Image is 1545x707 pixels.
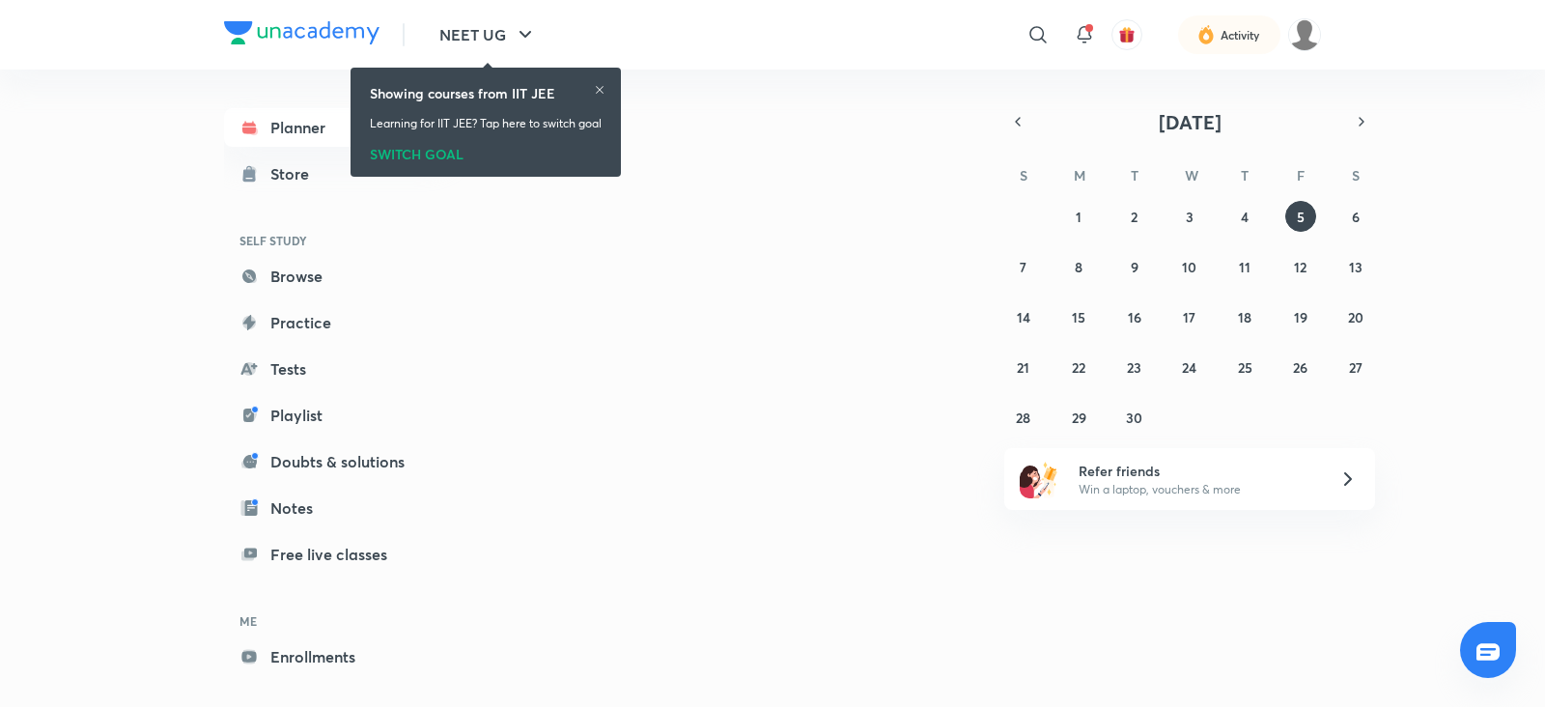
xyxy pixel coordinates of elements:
[1241,208,1249,226] abbr: September 4, 2025
[1238,308,1251,326] abbr: September 18, 2025
[1182,258,1196,276] abbr: September 10, 2025
[1340,352,1371,382] button: September 27, 2025
[1348,308,1363,326] abbr: September 20, 2025
[1008,251,1039,282] button: September 7, 2025
[1128,308,1141,326] abbr: September 16, 2025
[224,442,448,481] a: Doubts & solutions
[1017,358,1029,377] abbr: September 21, 2025
[1072,308,1085,326] abbr: September 15, 2025
[1174,251,1205,282] button: September 10, 2025
[1340,251,1371,282] button: September 13, 2025
[1031,108,1348,135] button: [DATE]
[1241,166,1249,184] abbr: Thursday
[1063,352,1094,382] button: September 22, 2025
[1340,301,1371,332] button: September 20, 2025
[1119,301,1150,332] button: September 16, 2025
[1079,461,1316,481] h6: Refer friends
[428,15,548,54] button: NEET UG
[1118,26,1136,43] img: avatar
[1008,402,1039,433] button: September 28, 2025
[224,257,448,296] a: Browse
[224,396,448,435] a: Playlist
[1182,358,1196,377] abbr: September 24, 2025
[1229,301,1260,332] button: September 18, 2025
[224,637,448,676] a: Enrollments
[224,350,448,388] a: Tests
[224,21,379,44] img: Company Logo
[1197,23,1215,46] img: activity
[1297,166,1305,184] abbr: Friday
[1285,352,1316,382] button: September 26, 2025
[224,224,448,257] h6: SELF STUDY
[1075,258,1082,276] abbr: September 8, 2025
[1063,301,1094,332] button: September 15, 2025
[1063,402,1094,433] button: September 29, 2025
[1119,201,1150,232] button: September 2, 2025
[1352,208,1360,226] abbr: September 6, 2025
[1127,358,1141,377] abbr: September 23, 2025
[1186,208,1194,226] abbr: September 3, 2025
[1119,402,1150,433] button: September 30, 2025
[1072,358,1085,377] abbr: September 22, 2025
[1008,352,1039,382] button: September 21, 2025
[1183,308,1195,326] abbr: September 17, 2025
[1119,251,1150,282] button: September 9, 2025
[1185,166,1198,184] abbr: Wednesday
[1076,208,1081,226] abbr: September 1, 2025
[1020,460,1058,498] img: referral
[1016,409,1030,427] abbr: September 28, 2025
[1352,166,1360,184] abbr: Saturday
[1159,109,1222,135] span: [DATE]
[1119,352,1150,382] button: September 23, 2025
[370,115,602,132] p: Learning for IIT JEE? Tap here to switch goal
[1074,166,1085,184] abbr: Monday
[1174,201,1205,232] button: September 3, 2025
[224,605,448,637] h6: ME
[370,140,602,161] div: SWITCH GOAL
[1079,481,1316,498] p: Win a laptop, vouchers & more
[224,489,448,527] a: Notes
[1340,201,1371,232] button: September 6, 2025
[1063,251,1094,282] button: September 8, 2025
[1229,251,1260,282] button: September 11, 2025
[1285,251,1316,282] button: September 12, 2025
[224,108,448,147] a: Planner
[1293,358,1307,377] abbr: September 26, 2025
[1017,308,1030,326] abbr: September 14, 2025
[1285,201,1316,232] button: September 5, 2025
[270,162,321,185] div: Store
[1349,258,1362,276] abbr: September 13, 2025
[1020,166,1027,184] abbr: Sunday
[1297,208,1305,226] abbr: September 5, 2025
[1285,301,1316,332] button: September 19, 2025
[1072,409,1086,427] abbr: September 29, 2025
[1174,301,1205,332] button: September 17, 2025
[1131,258,1138,276] abbr: September 9, 2025
[224,535,448,574] a: Free live classes
[1063,201,1094,232] button: September 1, 2025
[370,83,555,103] h6: Showing courses from IIT JEE
[224,303,448,342] a: Practice
[1229,201,1260,232] button: September 4, 2025
[1229,352,1260,382] button: September 25, 2025
[224,21,379,49] a: Company Logo
[224,155,448,193] a: Store
[1020,258,1026,276] abbr: September 7, 2025
[1131,208,1138,226] abbr: September 2, 2025
[1174,352,1205,382] button: September 24, 2025
[1288,18,1321,51] img: Pankaj Saproo
[1294,258,1306,276] abbr: September 12, 2025
[1008,301,1039,332] button: September 14, 2025
[1349,358,1362,377] abbr: September 27, 2025
[1238,358,1252,377] abbr: September 25, 2025
[1111,19,1142,50] button: avatar
[1126,409,1142,427] abbr: September 30, 2025
[1131,166,1138,184] abbr: Tuesday
[1294,308,1307,326] abbr: September 19, 2025
[1239,258,1250,276] abbr: September 11, 2025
